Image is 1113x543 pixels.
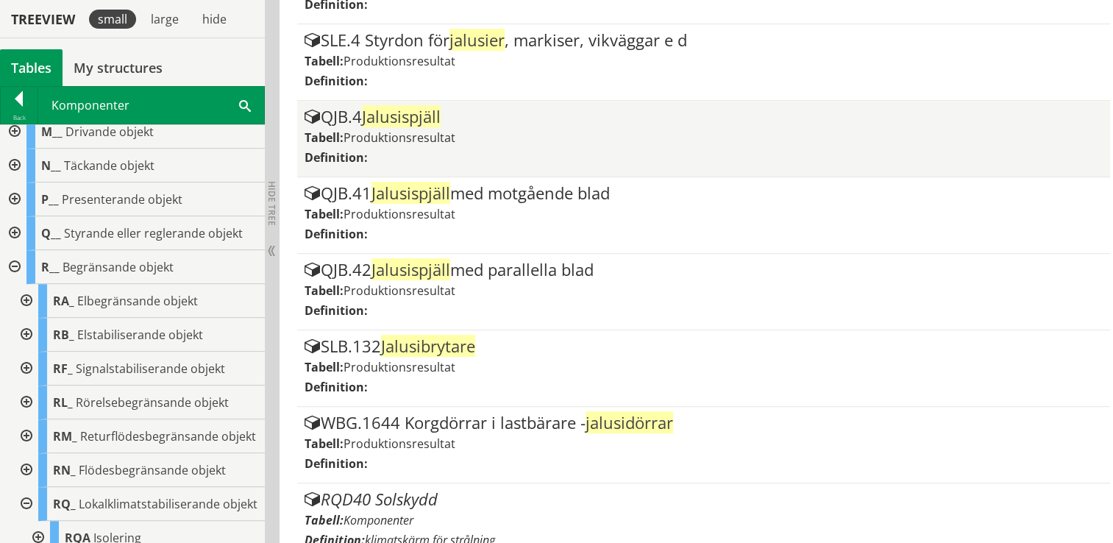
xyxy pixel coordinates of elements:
[89,10,136,29] div: small
[142,10,188,29] div: large
[266,181,278,226] span: Hide tree
[41,259,60,275] span: R__
[41,225,61,241] span: Q__
[79,496,257,512] span: Lokalklimatstabiliserande objekt
[305,261,1103,279] div: QJB.42 med parallella blad
[305,149,368,166] label: Definition:
[381,335,475,357] span: Jalusibrytare
[53,496,76,512] span: RQ_
[53,293,74,309] span: RA_
[305,491,1103,508] div: RQD40 Solskydd
[239,97,251,113] span: Search within table
[344,359,455,375] span: Produktionsresultat
[371,182,450,204] span: Jalusispjäll
[38,87,264,124] div: Komponenter
[41,191,59,207] span: P__
[76,361,225,377] span: Signalstabiliserande objekt
[305,359,344,375] label: Tabell:
[62,191,182,207] span: Presenterande objekt
[305,73,368,89] label: Definition:
[305,32,1103,49] div: SLE.4 Styrdon för , markiser, vikväggar e d
[344,53,455,69] span: Produktionsresultat
[344,129,455,146] span: Produktionsresultat
[305,512,344,528] label: Tabell:
[305,338,1103,355] div: SLB.132
[77,293,198,309] span: Elbegränsande objekt
[3,11,83,27] div: Treeview
[344,436,455,452] span: Produktionsresultat
[53,361,73,377] span: RF_
[305,455,368,472] label: Definition:
[305,53,344,69] label: Tabell:
[63,49,174,86] a: My structures
[53,394,73,411] span: RL_
[305,108,1103,126] div: QJB.4
[344,283,455,299] span: Produktionsresultat
[305,302,368,319] label: Definition:
[41,124,63,140] span: M__
[53,428,77,444] span: RM_
[449,29,505,51] span: jalusier
[305,185,1103,202] div: QJB.41 med motgående blad
[305,283,344,299] label: Tabell:
[80,428,256,444] span: Returflödesbegränsande objekt
[305,226,368,242] label: Definition:
[305,129,344,146] label: Tabell:
[76,394,229,411] span: Rörelsebegränsande objekt
[305,379,368,395] label: Definition:
[305,206,344,222] label: Tabell:
[53,462,76,478] span: RN_
[305,414,1103,432] div: WBG.1644 Korgdörrar i lastbärare -
[193,10,235,29] div: hide
[65,124,154,140] span: Drivande objekt
[63,259,174,275] span: Begränsande objekt
[586,411,673,433] span: jalusidörrar
[77,327,203,343] span: Elstabiliserande objekt
[79,462,226,478] span: Flödesbegränsande objekt
[344,206,455,222] span: Produktionsresultat
[371,258,450,280] span: Jalusispjäll
[64,157,154,174] span: Täckande objekt
[64,225,243,241] span: Styrande eller reglerande objekt
[1,112,38,124] div: Back
[41,157,61,174] span: N__
[362,105,441,127] span: Jalusispjäll
[344,512,413,528] span: Komponenter
[305,436,344,452] label: Tabell:
[53,327,74,343] span: RB_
